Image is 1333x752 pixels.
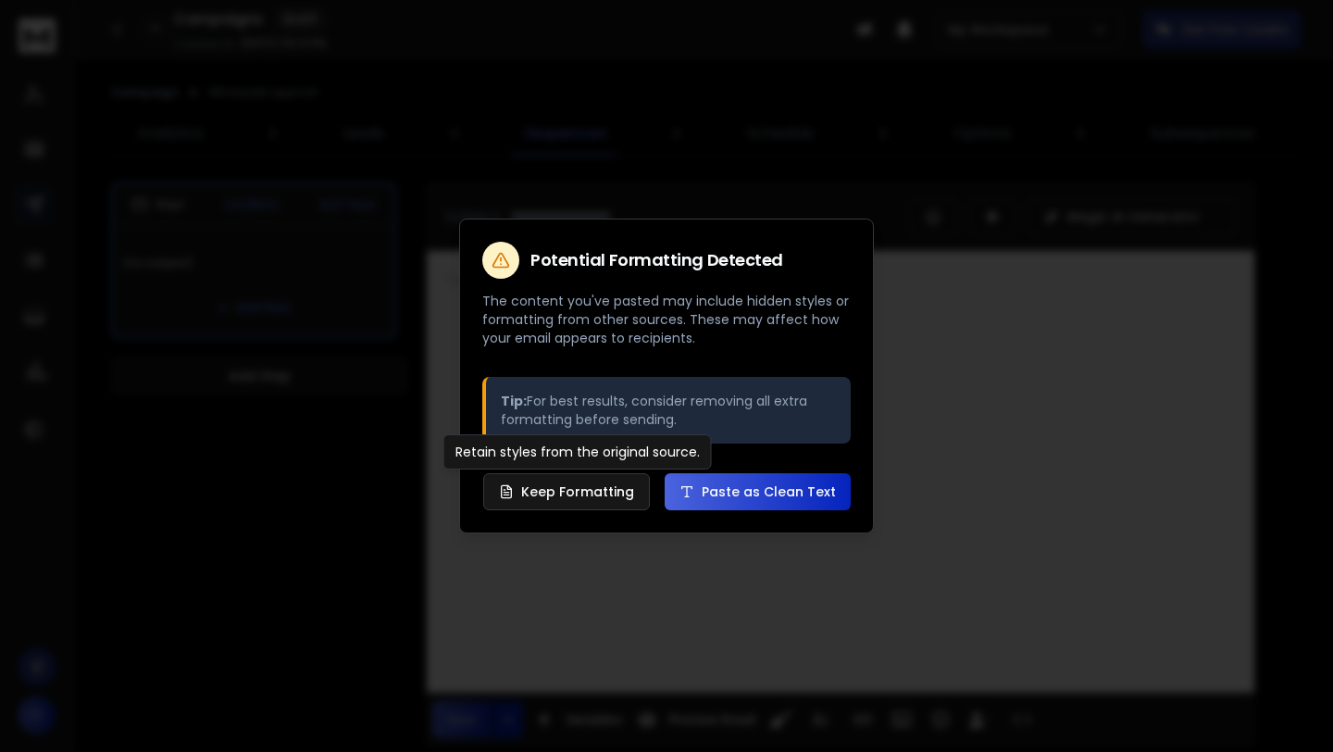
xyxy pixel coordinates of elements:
[501,392,836,429] p: For best results, consider removing all extra formatting before sending.
[443,434,712,470] div: Retain styles from the original source.
[501,392,527,410] strong: Tip:
[483,473,650,510] button: Keep Formatting
[665,473,851,510] button: Paste as Clean Text
[530,252,783,269] h2: Potential Formatting Detected
[482,292,851,347] p: The content you've pasted may include hidden styles or formatting from other sources. These may a...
